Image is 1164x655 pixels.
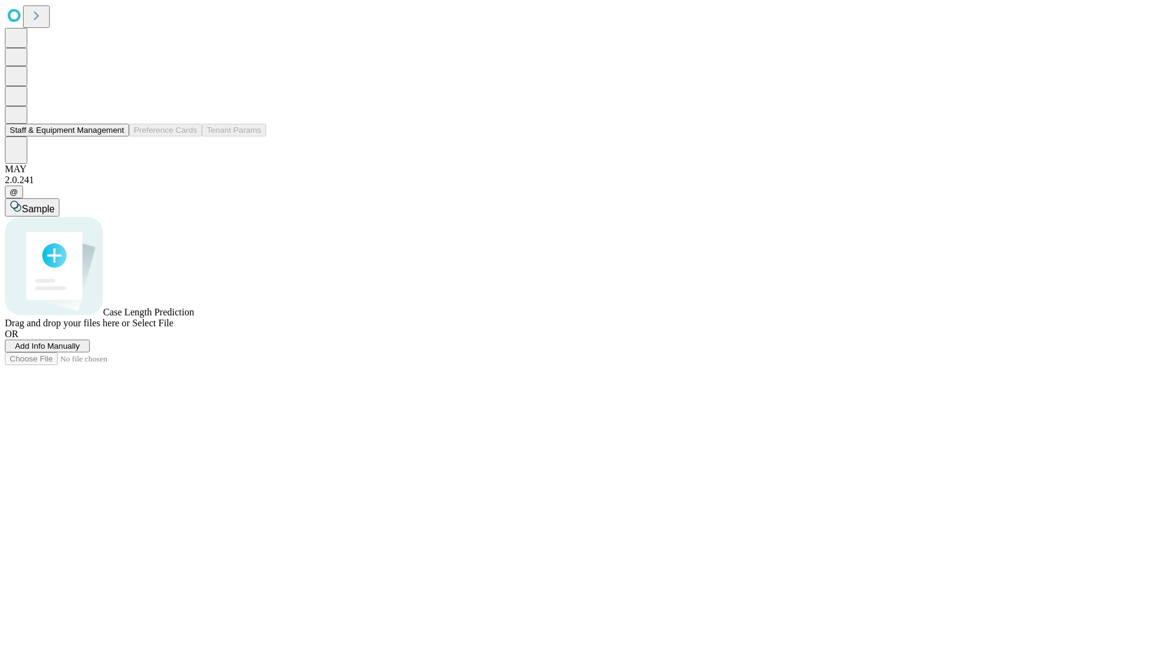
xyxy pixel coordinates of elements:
span: OR [5,329,18,339]
span: Add Info Manually [15,341,80,351]
span: Sample [22,204,55,214]
button: Sample [5,198,59,217]
span: @ [10,187,18,196]
span: Drag and drop your files here or [5,318,130,328]
button: Staff & Equipment Management [5,124,129,136]
button: Preference Cards [129,124,202,136]
button: Add Info Manually [5,340,90,352]
div: 2.0.241 [5,175,1159,186]
button: @ [5,186,23,198]
span: Case Length Prediction [103,307,194,317]
span: Select File [132,318,173,328]
div: MAY [5,164,1159,175]
button: Tenant Params [202,124,266,136]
